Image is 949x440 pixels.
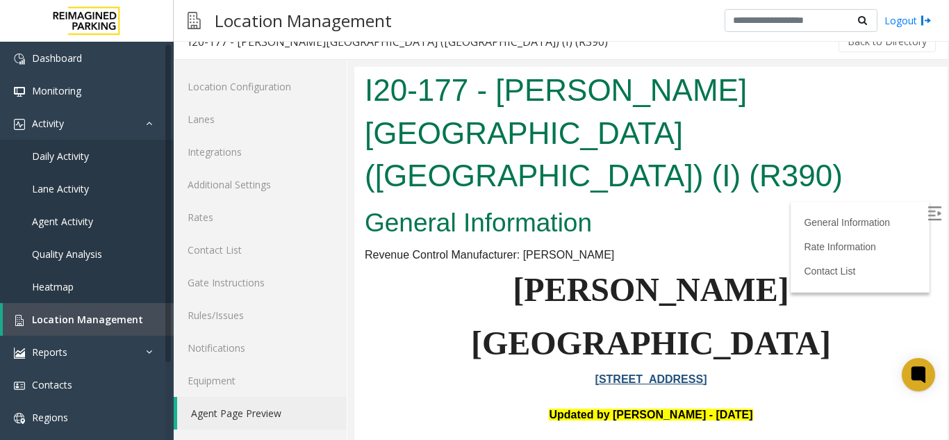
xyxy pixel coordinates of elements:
h1: I20-177 - [PERSON_NAME][GEOGRAPHIC_DATA] ([GEOGRAPHIC_DATA]) (I) (R390) [10,2,583,131]
img: 'icon' [14,86,25,97]
span: Agent Activity [32,215,93,228]
a: Logout [884,13,932,28]
a: Additional Settings [174,168,347,201]
span: [PERSON_NAME][GEOGRAPHIC_DATA] [117,204,477,295]
div: I20-177 - [PERSON_NAME][GEOGRAPHIC_DATA] ([GEOGRAPHIC_DATA]) (I) (R390) [188,33,608,51]
h3: Location Management [208,3,399,38]
img: 'icon' [14,348,25,359]
a: General Information [449,150,536,161]
img: 'icon' [14,119,25,130]
span: Activity [32,117,64,130]
img: pageIcon [188,3,201,38]
a: Notifications [174,332,347,364]
span: Revenue Control Manufacturer: [PERSON_NAME] [10,182,260,194]
a: Rates [174,201,347,234]
a: Gate Instructions [174,266,347,299]
a: Lanes [174,103,347,136]
span: Heatmap [32,280,74,293]
span: Quality Analysis [32,247,102,261]
a: [STREET_ADDRESS] [241,307,353,318]
img: 'icon' [14,54,25,65]
span: Monitoring [32,84,81,97]
img: 'icon' [14,413,25,424]
img: logout [921,13,932,28]
img: 'icon' [14,380,25,391]
a: Contact List [449,199,501,210]
a: Rate Information [449,174,522,186]
a: Equipment [174,364,347,397]
span: Contacts [32,378,72,391]
h2: General Information [10,138,583,174]
span: Location Management [32,313,143,326]
span: Lane Activity [32,182,89,195]
a: Location Management [3,303,174,336]
a: Location Configuration [174,70,347,103]
span: Regions [32,411,68,424]
a: Contact List [174,234,347,266]
img: Open/Close Sidebar Menu [573,140,587,154]
span: Daily Activity [32,149,89,163]
span: Reports [32,345,67,359]
span: Dashboard [32,51,82,65]
a: Agent Page Preview [177,397,347,430]
button: Back to Directory [839,31,936,52]
img: 'icon' [14,315,25,326]
a: Rules/Issues [174,299,347,332]
font: Updated by [PERSON_NAME] - [DATE] [195,342,398,354]
a: Integrations [174,136,347,168]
